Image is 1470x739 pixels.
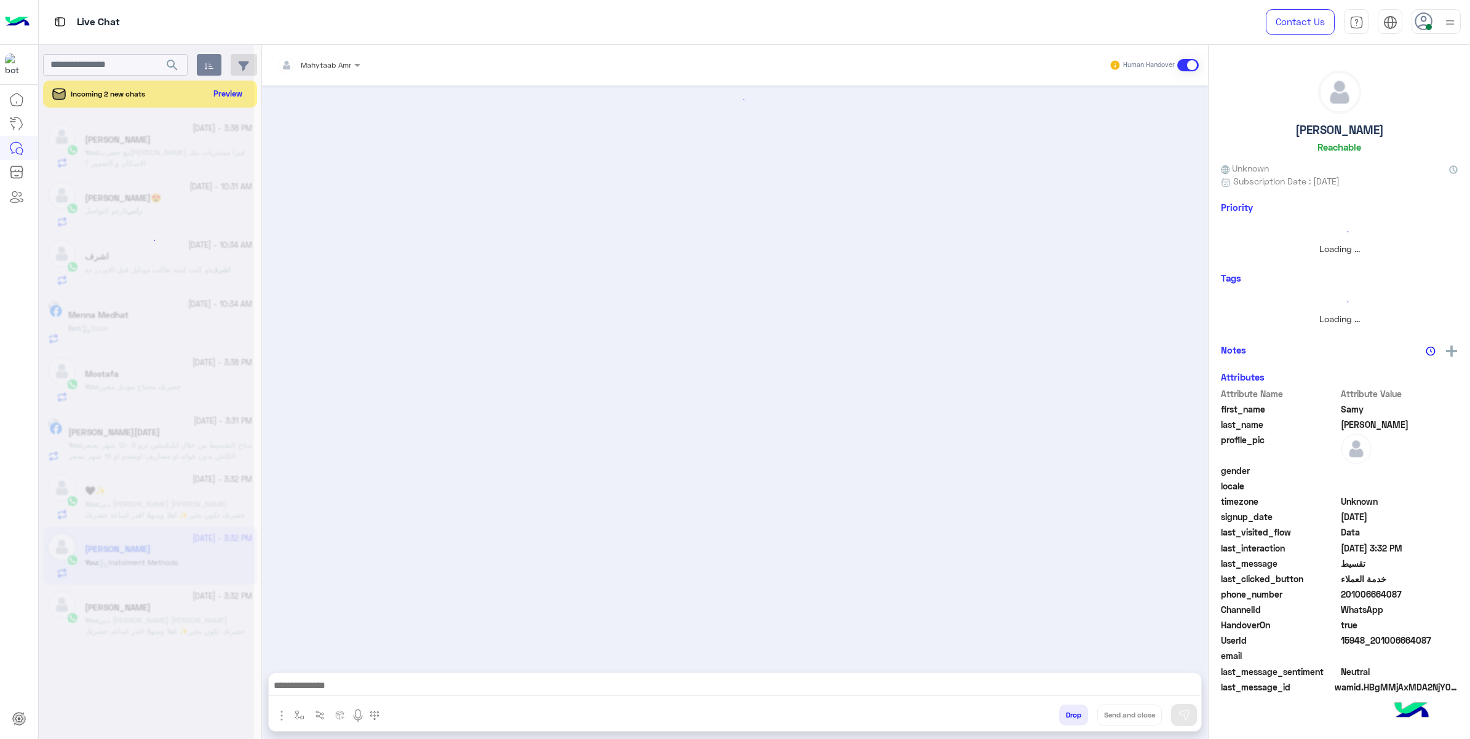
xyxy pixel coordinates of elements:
[1221,464,1338,477] span: gender
[1341,387,1458,400] span: Attribute Value
[1341,557,1458,570] span: تقسيط
[1341,542,1458,555] span: 2025-09-21T12:32:27.881Z
[1221,162,1269,175] span: Unknown
[1349,15,1364,30] img: tab
[1319,314,1360,324] span: Loading ...
[1341,634,1458,647] span: 15948_201006664087
[1341,433,1372,464] img: defaultAdmin.png
[1446,346,1457,357] img: add
[1221,387,1338,400] span: Attribute Name
[290,705,310,725] button: select flow
[1059,705,1088,725] button: Drop
[315,710,325,720] img: Trigger scenario
[274,708,289,723] img: send attachment
[1426,346,1436,356] img: notes
[1221,557,1338,570] span: last_message
[1224,221,1455,242] div: loading...
[1319,71,1361,113] img: defaultAdmin.png
[1341,418,1458,431] span: Hassan
[1221,665,1338,678] span: last_message_sentiment
[1221,649,1338,662] span: email
[1442,15,1458,30] img: profile
[1341,588,1458,601] span: 201006664087
[1221,681,1332,694] span: last_message_id
[301,60,351,69] span: Mahytaab Amr
[1295,123,1384,137] h5: [PERSON_NAME]
[1221,495,1338,508] span: timezone
[310,705,330,725] button: Trigger scenario
[1221,344,1246,355] h6: Notes
[1097,705,1162,725] button: Send and close
[1341,649,1458,662] span: null
[1341,603,1458,616] span: 2
[1221,371,1265,382] h6: Attributes
[1319,243,1360,254] span: Loading ...
[77,14,120,31] p: Live Chat
[330,705,351,725] button: create order
[1221,510,1338,523] span: signup_date
[1390,690,1433,733] img: hulul-logo.png
[1221,202,1253,213] h6: Priority
[5,53,27,76] img: 1403182699927242
[1221,542,1338,555] span: last_interaction
[1224,291,1455,312] div: loading...
[1344,9,1369,35] a: tab
[1221,634,1338,647] span: UserId
[1341,403,1458,416] span: Samy
[1341,618,1458,631] span: true
[1317,141,1361,152] h6: Reachable
[370,711,379,721] img: make a call
[1123,60,1175,70] small: Human Handover
[1221,433,1338,462] span: profile_pic
[1341,510,1458,523] span: 2025-09-17T06:50:14.764Z
[1221,588,1338,601] span: phone_number
[1341,464,1458,477] span: null
[1221,403,1338,416] span: first_name
[1221,572,1338,585] span: last_clicked_button
[1341,526,1458,539] span: Data
[52,14,68,30] img: tab
[1221,603,1338,616] span: ChannelId
[1221,272,1458,283] h6: Tags
[135,229,157,251] div: loading...
[1335,681,1458,694] span: wamid.HBgMMjAxMDA2NjY0MDg3FQIAEhggMzJGMjQ0NzY3QUEyNTM0MTE5OUUzNUYxMkEyRDNDMjAA
[1266,9,1335,35] a: Contact Us
[1341,495,1458,508] span: Unknown
[1383,15,1397,30] img: tab
[1233,175,1340,188] span: Subscription Date : [DATE]
[1221,480,1338,492] span: locale
[295,710,304,720] img: select flow
[1341,572,1458,585] span: خدمة العملاء
[351,708,365,723] img: send voice note
[1221,418,1338,431] span: last_name
[335,710,345,720] img: create order
[270,89,1201,110] div: loading...
[1341,480,1458,492] span: null
[1221,618,1338,631] span: HandoverOn
[1341,665,1458,678] span: 0
[5,9,30,35] img: Logo
[1178,709,1190,721] img: send message
[1221,526,1338,539] span: last_visited_flow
